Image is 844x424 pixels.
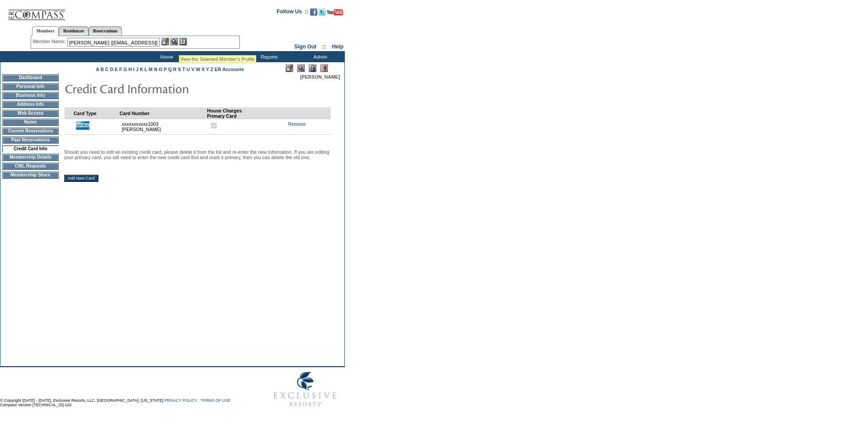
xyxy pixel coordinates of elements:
[2,128,59,135] td: Current Reservations
[2,74,59,81] td: Dashboard
[119,67,122,72] a: F
[180,56,255,62] div: View the Selected Member's Profile
[2,145,59,152] td: Credit Card Info
[319,11,326,16] a: Follow us on Twitter
[294,51,345,62] td: Admin
[320,64,328,72] img: Log Concern/Member Elevation
[120,119,207,134] td: xxxxxxxxxxx1003 [PERSON_NAME]
[214,67,244,72] a: ER Accounts
[120,108,207,119] td: Card Number
[277,8,308,18] td: Follow Us ::
[154,67,157,72] a: N
[136,67,138,72] a: J
[173,67,177,72] a: R
[168,67,172,72] a: Q
[332,44,343,50] a: Help
[309,64,316,72] img: Impersonate
[164,67,167,72] a: P
[286,64,293,72] img: Edit Mode
[133,67,134,72] a: I
[265,367,345,412] img: Exclusive Resorts
[149,67,153,72] a: M
[242,51,294,62] td: Reports
[123,67,127,72] a: G
[319,8,326,16] img: Follow us on Twitter
[179,38,187,45] img: Reservations
[64,175,98,182] input: Add New Card
[110,67,113,72] a: D
[170,38,178,45] img: View
[288,121,306,127] a: Remove
[202,67,205,72] a: X
[2,83,59,90] td: Personal Info
[294,44,316,50] a: Sign Out
[191,67,194,72] a: V
[2,101,59,108] td: Address Info
[182,67,186,72] a: T
[178,67,181,72] a: S
[207,108,277,119] td: House Charges Primary Card
[129,67,132,72] a: H
[2,154,59,161] td: Membership Details
[74,108,120,119] td: Card Type
[65,80,242,97] img: pgTtlCreditCardInfo.gif
[32,26,59,36] a: Members
[206,67,209,72] a: Y
[2,163,59,170] td: CWL Requests
[140,51,191,62] td: Home
[201,398,231,403] a: TERMS OF USE
[327,9,343,16] img: Subscribe to our YouTube Channel
[310,11,317,16] a: Become our fan on Facebook
[33,38,67,45] div: Member Name:
[59,26,89,36] a: Residences
[2,110,59,117] td: Web Access
[159,67,162,72] a: O
[105,67,109,72] a: C
[140,67,143,72] a: K
[8,2,65,20] img: Compass Home
[89,26,122,36] a: Reservations
[186,67,190,72] a: U
[2,172,59,179] td: Membership Share
[191,51,242,62] td: Memberships
[115,67,118,72] a: E
[196,67,200,72] a: W
[145,67,147,72] a: L
[2,92,59,99] td: Business Info
[210,67,214,72] a: Z
[76,121,89,130] img: icon_cc_amex.gif
[2,136,59,144] td: Past Reservations
[2,119,59,126] td: Notes
[162,38,169,45] img: b_edit.gif
[297,64,305,72] img: View Mode
[96,67,99,72] a: A
[164,398,197,403] a: PRIVACY POLICY
[327,11,343,16] a: Subscribe to our YouTube Channel
[64,149,331,160] p: Should you need to edit an existing credit card, please delete it from the list and re-enter the ...
[300,74,340,80] span: [PERSON_NAME]
[323,44,326,50] span: ::
[310,8,317,16] img: Become our fan on Facebook
[101,67,104,72] a: B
